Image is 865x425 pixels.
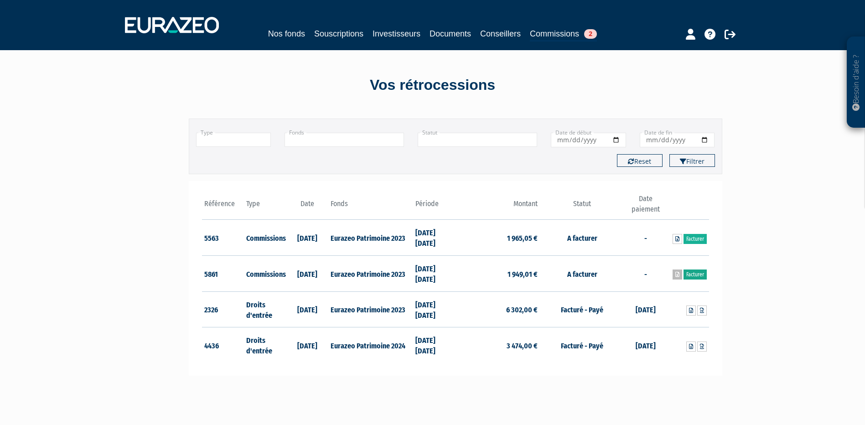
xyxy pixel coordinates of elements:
td: 6 302,00 € [456,291,540,327]
td: [DATE] [624,327,667,363]
td: Eurazeo Patrimoine 2024 [328,327,413,363]
td: 5563 [202,220,244,256]
div: Vos rétrocessions [173,75,693,96]
td: 2326 [202,291,244,327]
td: Eurazeo Patrimoine 2023 [328,291,413,327]
th: Fonds [328,194,413,220]
td: [DATE] [624,291,667,327]
td: A facturer [540,256,624,292]
img: 1732889491-logotype_eurazeo_blanc_rvb.png [125,17,219,33]
a: Facturer [684,234,707,244]
th: Période [413,194,456,220]
td: Facturé - Payé [540,327,624,363]
a: Documents [430,27,471,40]
p: Besoin d'aide ? [851,41,861,124]
span: 2 [584,29,597,39]
td: [DATE] [DATE] [413,256,456,292]
td: Eurazeo Patrimoine 2023 [328,220,413,256]
td: - [624,220,667,256]
td: 1 949,01 € [456,256,540,292]
td: Commissions [244,256,286,292]
td: [DATE] [DATE] [413,220,456,256]
a: Souscriptions [314,27,363,40]
th: Montant [456,194,540,220]
td: [DATE] [286,327,329,363]
td: [DATE] [DATE] [413,291,456,327]
td: [DATE] [286,256,329,292]
th: Type [244,194,286,220]
td: A facturer [540,220,624,256]
td: 5861 [202,256,244,292]
td: 4436 [202,327,244,363]
th: Date paiement [624,194,667,220]
td: - [624,256,667,292]
a: Facturer [684,270,707,280]
td: 3 474,00 € [456,327,540,363]
td: [DATE] [DATE] [413,327,456,363]
td: Eurazeo Patrimoine 2023 [328,256,413,292]
a: Investisseurs [373,27,420,40]
button: Filtrer [669,154,715,167]
td: Facturé - Payé [540,291,624,327]
td: 1 965,05 € [456,220,540,256]
a: Conseillers [480,27,521,40]
td: [DATE] [286,220,329,256]
td: Commissions [244,220,286,256]
th: Statut [540,194,624,220]
button: Reset [617,154,663,167]
th: Référence [202,194,244,220]
td: Droits d'entrée [244,327,286,363]
th: Date [286,194,329,220]
td: Droits d'entrée [244,291,286,327]
a: Nos fonds [268,27,305,40]
td: [DATE] [286,291,329,327]
a: Commissions2 [530,27,597,41]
